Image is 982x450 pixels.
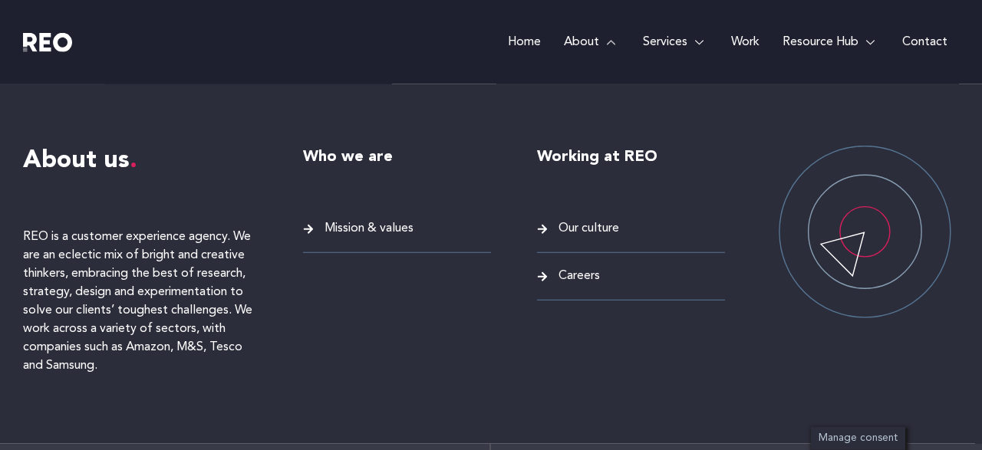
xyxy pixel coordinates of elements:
span: Our culture [555,218,619,239]
h6: Who we are [303,146,491,169]
span: Newsletter [545,408,748,445]
span: Manage consent [819,433,898,443]
span: Mission & values [321,218,414,239]
h6: Working at REO [537,146,725,169]
a: Our culture [537,218,725,239]
span: About us [23,149,137,173]
p: REO is a customer experience agency. We are an eclectic mix of bright and creative thinkers, embr... [23,228,257,375]
span: Careers [555,266,600,287]
a: Mission & values [303,218,491,239]
a: Careers [537,266,725,287]
span: Resources [250,408,437,445]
